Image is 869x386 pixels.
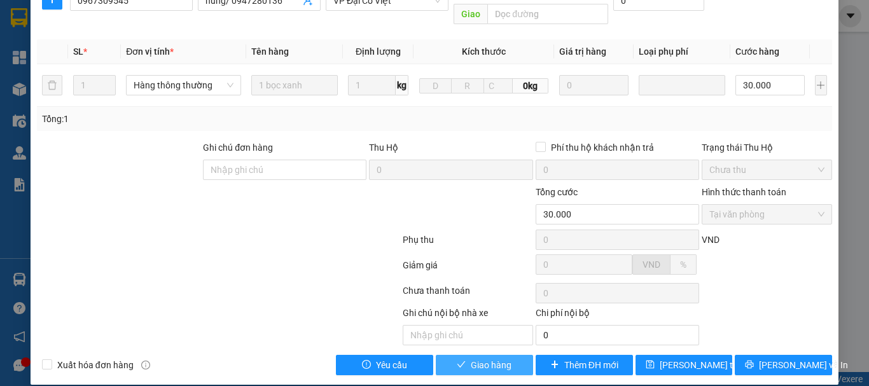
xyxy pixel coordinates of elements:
input: 0 [559,75,629,95]
span: Xuất hóa đơn hàng [52,358,139,372]
div: Chi phí nội bộ [536,306,699,325]
span: Thêm ĐH mới [564,358,618,372]
div: Tổng: 1 [42,112,337,126]
span: Giao hàng [471,358,511,372]
span: 0kg [513,78,549,93]
input: Ghi chú đơn hàng [203,160,366,180]
label: Hình thức thanh toán [702,187,786,197]
input: Dọc đường [487,4,608,24]
input: Nhập ghi chú [403,325,533,345]
span: [PERSON_NAME] và In [759,358,848,372]
span: Chưa thu [709,160,824,179]
button: checkGiao hàng [436,355,533,375]
button: save[PERSON_NAME] thay đổi [636,355,733,375]
span: Tại văn phòng [709,205,824,224]
span: Yêu cầu [376,358,407,372]
span: Giao [454,4,487,24]
span: SL [73,46,83,57]
input: C [483,78,513,93]
button: delete [42,75,62,95]
span: % [680,259,686,270]
span: printer [745,360,754,370]
div: Phụ thu [401,233,534,255]
span: info-circle [141,361,150,369]
span: Thu Hộ [369,142,398,153]
span: VND [702,235,720,245]
div: Trạng thái Thu Hộ [702,141,832,155]
span: plus [550,360,559,370]
th: Loại phụ phí [634,39,730,64]
label: Ghi chú đơn hàng [203,142,273,153]
div: Giảm giá [401,258,534,280]
span: Tên hàng [251,46,289,57]
span: check [457,360,466,370]
span: Đơn vị tính [126,46,174,57]
input: R [451,78,483,93]
span: Phí thu hộ khách nhận trả [546,141,659,155]
span: [PERSON_NAME] thay đổi [660,358,761,372]
button: exclamation-circleYêu cầu [336,355,433,375]
span: exclamation-circle [362,360,371,370]
input: VD: Bàn, Ghế [251,75,338,95]
span: Kích thước [462,46,506,57]
button: plus [815,75,827,95]
button: printer[PERSON_NAME] và In [735,355,832,375]
span: Giá trị hàng [559,46,606,57]
span: kg [396,75,408,95]
span: save [646,360,655,370]
button: plusThêm ĐH mới [536,355,633,375]
div: Ghi chú nội bộ nhà xe [403,306,533,325]
span: Tổng cước [536,187,578,197]
span: Định lượng [356,46,401,57]
input: D [419,78,452,93]
span: Hàng thông thường [134,76,233,95]
span: Cước hàng [735,46,779,57]
span: VND [643,259,660,270]
div: Chưa thanh toán [401,284,534,306]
